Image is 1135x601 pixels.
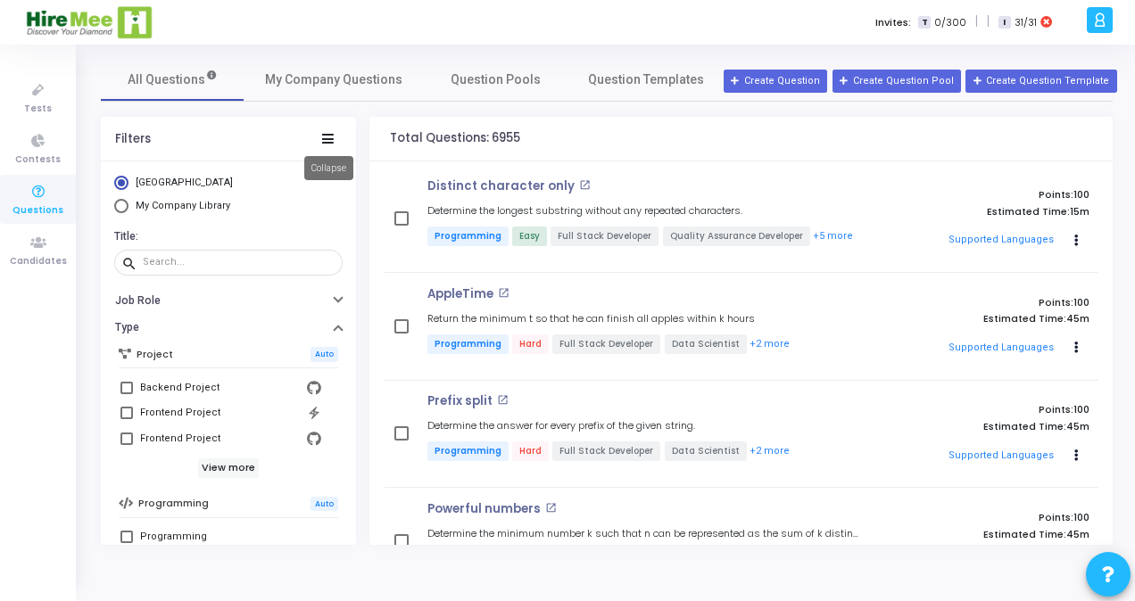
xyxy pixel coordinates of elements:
span: Full Stack Developer [552,441,660,461]
button: Create Question Pool [833,70,961,93]
p: Estimated Time: [881,529,1089,540]
p: Points: [881,404,1089,416]
button: Type [101,314,356,342]
div: Filters [115,132,151,146]
button: Supported Languages [943,227,1060,254]
button: Job Role [101,286,356,314]
button: Supported Languages [943,334,1060,361]
span: Tests [24,102,52,117]
span: I [998,16,1010,29]
h6: Programming [138,498,209,509]
span: All Questions [128,70,218,89]
mat-icon: open_in_new [497,394,509,406]
span: My Company Library [136,200,230,211]
span: 100 [1073,402,1089,416]
span: T [918,16,930,29]
p: Estimated Time: [881,421,1089,432]
p: Points: [881,512,1089,523]
div: Frontend Project [140,428,220,449]
span: 0/300 [934,15,966,30]
span: Question Templates [588,70,704,89]
mat-icon: open_in_new [579,179,591,191]
span: Data Scientist [665,334,747,354]
span: [GEOGRAPHIC_DATA] [136,177,233,188]
h5: Determine the longest substring without any repeated characters. [427,205,742,217]
span: Programming [427,226,509,246]
span: Candidates [10,254,67,269]
span: 15m [1070,206,1089,218]
span: Hard [512,334,549,354]
button: +5 more [812,228,854,245]
span: Full Stack Developer [551,226,659,246]
img: logo [25,4,154,40]
div: Frontend Project [140,402,220,424]
div: Collapse [304,156,353,180]
span: 100 [1073,187,1089,202]
p: Powerful numbers [427,502,541,516]
p: Estimated Time: [881,313,1089,325]
span: Hard [512,441,549,461]
span: Auto [311,497,338,512]
mat-icon: open_in_new [498,287,510,299]
button: +2 more [749,443,791,460]
span: Programming [427,441,509,461]
span: My Company Questions [265,70,402,89]
input: Search... [143,257,336,268]
h5: Determine the minimum number k such that n can be represented as the sum of k distinct powerful n... [427,528,863,539]
button: Create Question [724,70,827,93]
h6: View more [198,458,260,478]
button: Create Question Template [965,70,1116,93]
span: Easy [512,226,547,246]
p: Points: [881,297,1089,309]
span: Auto [311,347,338,362]
button: Actions [1065,335,1089,360]
label: Invites: [875,15,911,30]
span: 45m [1066,313,1089,325]
span: | [975,12,978,31]
p: AppleTime [427,287,493,301]
h6: Type [115,321,139,334]
h6: Title: [114,230,338,243]
span: Question Pools [451,70,541,89]
h4: Total Questions: 6955 [390,131,520,145]
button: Supported Languages [943,442,1060,469]
h6: Job Role [115,294,161,308]
h6: Project [137,349,173,360]
mat-radio-group: Select Library [114,176,343,218]
h5: Determine the answer for every prefix of the given string. [427,420,695,432]
button: Actions [1065,228,1089,253]
p: Prefix split [427,394,493,408]
span: 45m [1066,529,1089,540]
div: Programming [140,526,207,547]
h5: Return the minimum t so that he can finish all apples within k hours [427,313,755,325]
span: 100 [1073,295,1089,309]
button: Actions [1065,443,1089,468]
mat-icon: open_in_new [545,502,557,514]
span: Questions [12,203,63,218]
span: Full Stack Developer [552,334,660,354]
span: 100 [1073,510,1089,524]
span: 31/31 [1015,15,1037,30]
span: | [987,12,990,31]
span: Contests [15,152,61,168]
span: Data Scientist [665,441,747,461]
span: 45m [1066,421,1089,432]
mat-icon: search [121,255,143,271]
span: Programming [427,334,509,354]
p: Distinct character only [427,179,575,193]
p: Estimated Time: [881,206,1089,218]
button: +2 more [749,336,791,353]
p: Points: [881,189,1089,201]
span: Quality Assurance Developer [663,226,810,246]
div: Backend Project [140,377,220,399]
